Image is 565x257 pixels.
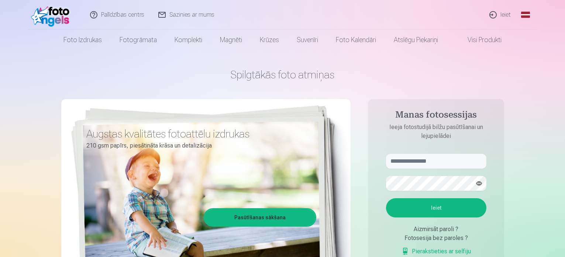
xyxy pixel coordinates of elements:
[386,198,486,217] button: Ieiet
[447,30,510,50] a: Visi produkti
[288,30,327,50] a: Suvenīri
[31,3,73,27] img: /fa1
[251,30,288,50] a: Krūzes
[211,30,251,50] a: Magnēti
[379,123,494,141] p: Ieeja fotostudijā bilžu pasūtīšanai un lejupielādei
[205,209,315,226] a: Pasūtīšanas sākšana
[402,247,471,256] a: Pierakstieties ar selfiju
[61,68,504,81] h1: Spilgtākās foto atmiņas
[379,109,494,123] h4: Manas fotosessijas
[86,141,311,151] p: 210 gsm papīrs, piesātināta krāsa un detalizācija
[55,30,111,50] a: Foto izdrukas
[86,127,311,141] h3: Augstas kvalitātes fotoattēlu izdrukas
[386,225,486,234] div: Aizmirsāt paroli ?
[386,234,486,243] div: Fotosesija bez paroles ?
[111,30,166,50] a: Fotogrāmata
[327,30,385,50] a: Foto kalendāri
[166,30,211,50] a: Komplekti
[385,30,447,50] a: Atslēgu piekariņi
